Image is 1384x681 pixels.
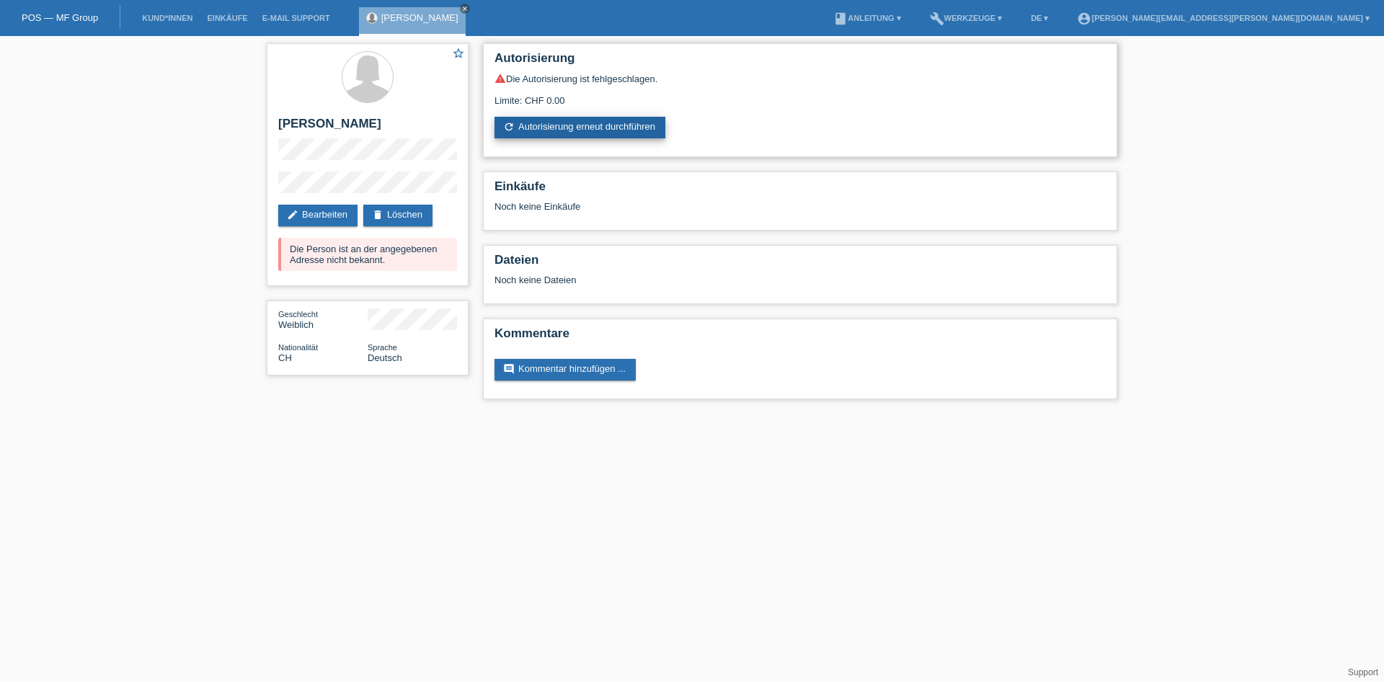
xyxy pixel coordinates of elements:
i: comment [503,363,515,375]
div: Noch keine Dateien [494,275,935,285]
a: editBearbeiten [278,205,358,226]
a: refreshAutorisierung erneut durchführen [494,117,665,138]
a: Support [1348,667,1378,677]
a: commentKommentar hinzufügen ... [494,359,636,380]
span: Geschlecht [278,310,318,319]
a: E-Mail Support [255,14,337,22]
a: star_border [452,47,465,62]
span: Nationalität [278,343,318,352]
a: [PERSON_NAME] [381,12,458,23]
h2: Kommentare [494,326,1106,348]
a: buildWerkzeuge ▾ [923,14,1010,22]
a: deleteLöschen [363,205,432,226]
span: Schweiz [278,352,292,363]
i: book [833,12,848,26]
i: warning [494,73,506,84]
a: POS — MF Group [22,12,98,23]
div: Weiblich [278,308,368,330]
div: Limite: CHF 0.00 [494,84,1106,106]
a: account_circle[PERSON_NAME][EMAIL_ADDRESS][PERSON_NAME][DOMAIN_NAME] ▾ [1070,14,1377,22]
div: Die Person ist an der angegebenen Adresse nicht bekannt. [278,238,457,271]
a: close [460,4,470,14]
span: Deutsch [368,352,402,363]
i: star_border [452,47,465,60]
i: edit [287,209,298,221]
a: Kund*innen [135,14,200,22]
h2: Einkäufe [494,179,1106,201]
i: delete [372,209,383,221]
i: refresh [503,121,515,133]
div: Noch keine Einkäufe [494,201,1106,223]
i: close [461,5,469,12]
i: account_circle [1077,12,1091,26]
div: Die Autorisierung ist fehlgeschlagen. [494,73,1106,84]
h2: [PERSON_NAME] [278,117,457,138]
span: Sprache [368,343,397,352]
a: Einkäufe [200,14,254,22]
a: bookAnleitung ▾ [826,14,908,22]
h2: Dateien [494,253,1106,275]
h2: Autorisierung [494,51,1106,73]
i: build [930,12,944,26]
a: DE ▾ [1024,14,1055,22]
